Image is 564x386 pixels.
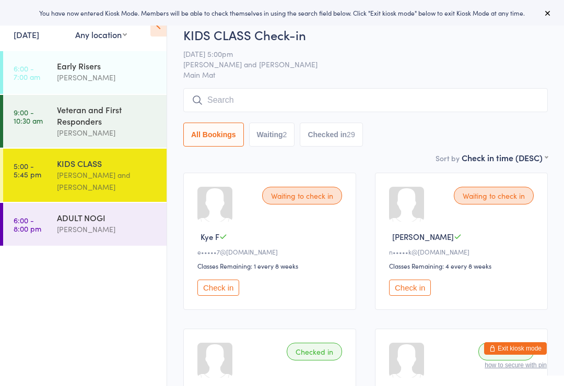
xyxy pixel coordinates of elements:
div: KIDS CLASS [57,158,158,169]
div: [PERSON_NAME] [57,127,158,139]
button: Exit kiosk mode [484,342,547,355]
div: Early Risers [57,60,158,71]
div: e•••••7@[DOMAIN_NAME] [197,247,345,256]
div: Waiting to check in [262,187,342,204]
div: Any location [75,29,127,40]
div: Waiting to check in [454,187,534,204]
div: ADULT NOGI [57,212,158,223]
div: Checked in [287,343,342,360]
time: 6:00 - 8:00 pm [14,216,41,233]
div: Checked in [478,343,534,360]
time: 5:00 - 5:45 pm [14,162,41,178]
h2: KIDS CLASS Check-in [183,26,548,43]
div: [PERSON_NAME] [57,223,158,235]
time: 9:00 - 10:30 am [14,108,43,125]
span: [PERSON_NAME] and [PERSON_NAME] [183,59,532,69]
a: 9:00 -10:30 amVeteran and First Responders[PERSON_NAME] [3,95,167,148]
time: 6:00 - 7:00 am [14,64,40,81]
div: Classes Remaining: 1 every 8 weeks [197,261,345,270]
button: Waiting2 [249,123,295,147]
input: Search [183,88,548,112]
a: 6:00 -8:00 pmADULT NOGI[PERSON_NAME] [3,203,167,246]
label: Sort by [436,153,460,163]
a: 5:00 -5:45 pmKIDS CLASS[PERSON_NAME] and [PERSON_NAME] [3,149,167,202]
div: Check in time (DESC) [462,152,548,163]
div: Veteran and First Responders [57,104,158,127]
div: 29 [347,130,355,139]
a: [DATE] [14,29,39,40]
div: n•••••k@[DOMAIN_NAME] [389,247,537,256]
button: Checked in29 [300,123,362,147]
span: [DATE] 5:00pm [183,49,532,59]
div: 2 [283,130,287,139]
span: Kye F [201,231,219,242]
a: 6:00 -7:00 amEarly Risers[PERSON_NAME] [3,51,167,94]
button: All Bookings [183,123,244,147]
div: You have now entered Kiosk Mode. Members will be able to check themselves in using the search fie... [17,8,547,17]
div: [PERSON_NAME] [57,71,158,83]
button: Check in [197,280,239,296]
button: how to secure with pin [485,361,547,369]
button: Check in [389,280,431,296]
span: [PERSON_NAME] [392,231,454,242]
div: [PERSON_NAME] and [PERSON_NAME] [57,169,158,193]
span: Main Mat [183,69,548,80]
div: Classes Remaining: 4 every 8 weeks [389,261,537,270]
